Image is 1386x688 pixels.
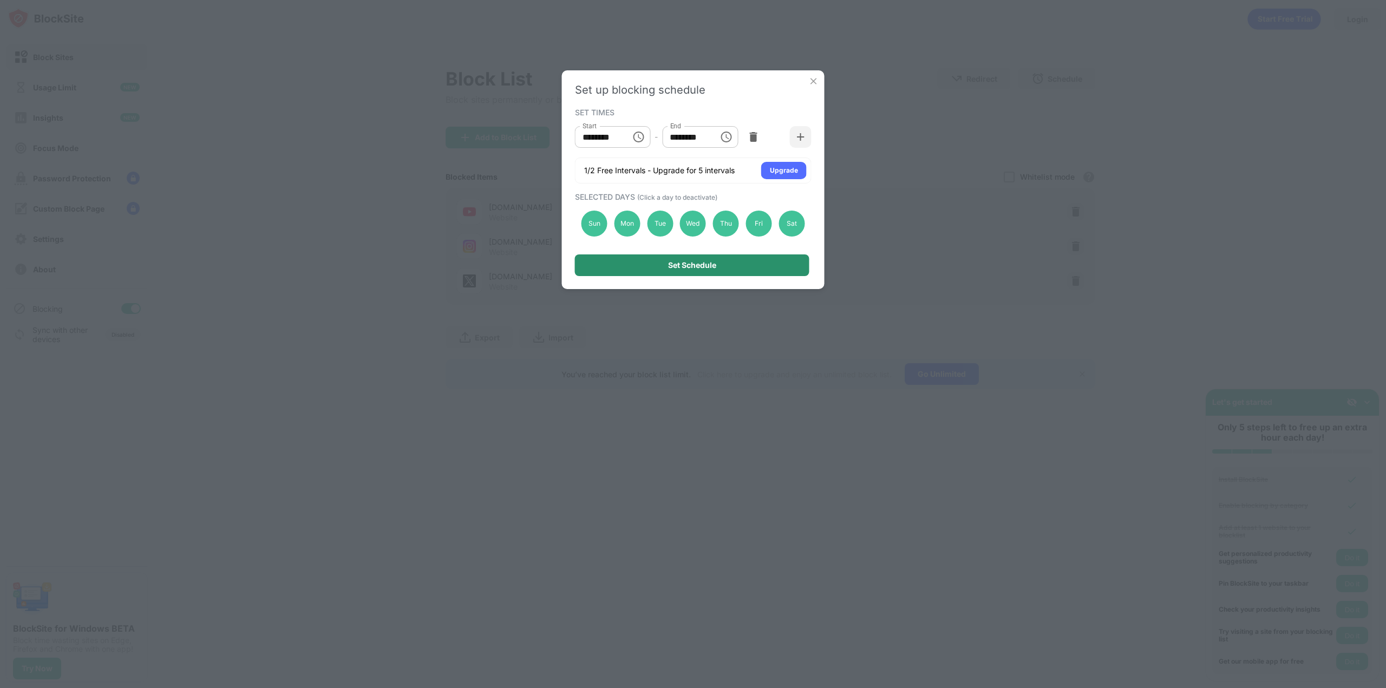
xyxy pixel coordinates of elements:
[575,192,809,201] div: SELECTED DAYS
[713,211,739,237] div: Thu
[575,83,812,96] div: Set up blocking schedule
[581,211,607,237] div: Sun
[779,211,805,237] div: Sat
[770,165,798,176] div: Upgrade
[670,121,681,130] label: End
[614,211,640,237] div: Mon
[637,193,717,201] span: (Click a day to deactivate)
[655,131,658,143] div: -
[575,108,809,116] div: SET TIMES
[715,126,737,148] button: Choose time, selected time is 12:00 PM
[808,76,819,87] img: x-button.svg
[627,126,649,148] button: Choose time, selected time is 8:35 AM
[668,261,716,270] div: Set Schedule
[746,211,772,237] div: Fri
[583,121,597,130] label: Start
[584,165,735,176] div: 1/2 Free Intervals - Upgrade for 5 intervals
[647,211,673,237] div: Tue
[680,211,706,237] div: Wed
